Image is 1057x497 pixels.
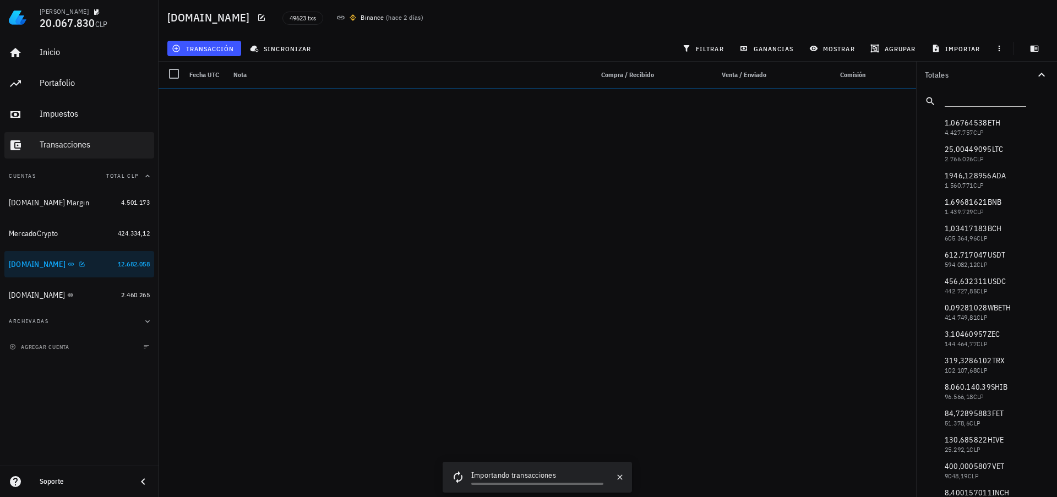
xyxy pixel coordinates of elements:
[811,44,855,53] span: mostrar
[7,341,74,352] button: agregar cuenta
[40,15,95,30] span: 20.067.830
[916,62,1057,88] button: Totales
[4,70,154,97] a: Portafolio
[805,41,862,56] button: mostrar
[290,12,316,24] span: 49623 txs
[601,70,654,79] span: Compra / Recibido
[840,70,865,79] span: Comisión
[934,44,980,53] span: importar
[4,251,154,277] a: [DOMAIN_NAME] 12.682.058
[167,9,254,26] h1: [DOMAIN_NAME]
[174,44,234,53] span: transacción
[791,62,870,88] div: Comisión
[189,70,219,79] span: Fecha UTC
[350,14,356,21] img: 270.png
[588,62,658,88] div: Compra / Recibido
[722,70,766,79] span: Venta / Enviado
[4,163,154,189] button: CuentasTotal CLP
[40,78,150,88] div: Portafolio
[167,41,241,56] button: transacción
[40,108,150,119] div: Impuestos
[873,44,916,53] span: agrupar
[9,229,58,238] div: MercadoCrypto
[361,12,384,23] div: Binance
[4,101,154,128] a: Impuestos
[678,41,731,56] button: filtrar
[118,260,150,268] span: 12.682.058
[1033,9,1050,26] div: avatar
[118,229,150,237] span: 424.334,12
[40,477,128,486] div: Soporte
[866,41,922,56] button: agrupar
[40,7,89,16] div: [PERSON_NAME]
[121,198,150,206] span: 4.501.173
[9,291,65,300] div: [DOMAIN_NAME]
[185,62,229,88] div: Fecha UTC
[4,220,154,247] a: MercadoCrypto 424.334,12
[121,291,150,299] span: 2.460.265
[925,71,1035,79] div: Totales
[40,139,150,150] div: Transacciones
[9,9,26,26] img: LedgiFi
[386,12,423,23] span: ( )
[684,44,724,53] span: filtrar
[742,44,793,53] span: ganancias
[9,260,66,269] div: [DOMAIN_NAME]
[735,41,800,56] button: ganancias
[471,469,603,483] div: Importando transacciones
[4,40,154,66] a: Inicio
[95,19,108,29] span: CLP
[927,41,987,56] button: importar
[233,70,247,79] span: Nota
[12,343,69,351] span: agregar cuenta
[252,44,311,53] span: sincronizar
[106,172,139,179] span: Total CLP
[229,62,588,88] div: Nota
[4,282,154,308] a: [DOMAIN_NAME] 2.460.265
[4,189,154,216] a: [DOMAIN_NAME] Margin 4.501.173
[4,308,154,335] button: Archivadas
[40,47,150,57] div: Inicio
[4,132,154,159] a: Transacciones
[388,13,421,21] span: hace 2 días
[700,62,771,88] div: Venta / Enviado
[246,41,318,56] button: sincronizar
[9,198,89,207] div: [DOMAIN_NAME] Margin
